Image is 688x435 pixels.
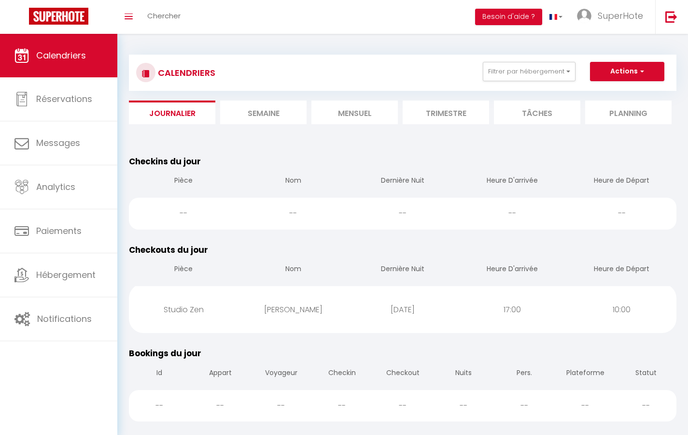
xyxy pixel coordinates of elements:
[190,360,251,388] th: Appart
[585,101,672,124] li: Planning
[433,390,494,421] div: --
[129,198,239,229] div: --
[555,360,616,388] th: Plateforme
[36,225,82,237] span: Paiements
[251,390,311,421] div: --
[239,198,348,229] div: --
[348,294,458,325] div: [DATE]
[577,9,591,23] img: ...
[311,390,372,421] div: --
[457,168,567,195] th: Heure D'arrivée
[590,62,664,81] button: Actions
[567,294,676,325] div: 10:00
[36,49,86,61] span: Calendriers
[475,9,542,25] button: Besoin d'aide ?
[665,11,677,23] img: logout
[190,390,251,421] div: --
[433,360,494,388] th: Nuits
[251,360,311,388] th: Voyageur
[483,62,576,81] button: Filtrer par hébergement
[555,390,616,421] div: --
[36,269,96,281] span: Hébergement
[403,101,489,124] li: Trimestre
[567,256,676,284] th: Heure de Départ
[494,360,555,388] th: Pers.
[129,256,239,284] th: Pièce
[239,256,348,284] th: Nom
[311,360,372,388] th: Checkin
[8,4,37,33] button: Ouvrir le widget de chat LiveChat
[348,198,458,229] div: --
[348,256,458,284] th: Dernière Nuit
[457,294,567,325] div: 17:00
[494,101,580,124] li: Tâches
[220,101,307,124] li: Semaine
[616,390,676,421] div: --
[372,360,433,388] th: Checkout
[348,168,458,195] th: Dernière Nuit
[36,181,75,193] span: Analytics
[239,168,348,195] th: Nom
[457,256,567,284] th: Heure D'arrivée
[372,390,433,421] div: --
[129,101,215,124] li: Journalier
[598,10,643,22] span: SuperHote
[36,93,92,105] span: Réservations
[29,8,88,25] img: Super Booking
[129,156,201,167] span: Checkins du jour
[147,11,181,21] span: Chercher
[36,137,80,149] span: Messages
[239,294,348,325] div: [PERSON_NAME]
[129,244,208,256] span: Checkouts du jour
[129,360,190,388] th: Id
[129,390,190,421] div: --
[494,390,555,421] div: --
[129,348,201,359] span: Bookings du jour
[129,168,239,195] th: Pièce
[155,62,215,84] h3: CALENDRIERS
[129,294,239,325] div: Studio Zen
[567,198,676,229] div: --
[311,101,398,124] li: Mensuel
[457,198,567,229] div: --
[616,360,676,388] th: Statut
[567,168,676,195] th: Heure de Départ
[37,313,92,325] span: Notifications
